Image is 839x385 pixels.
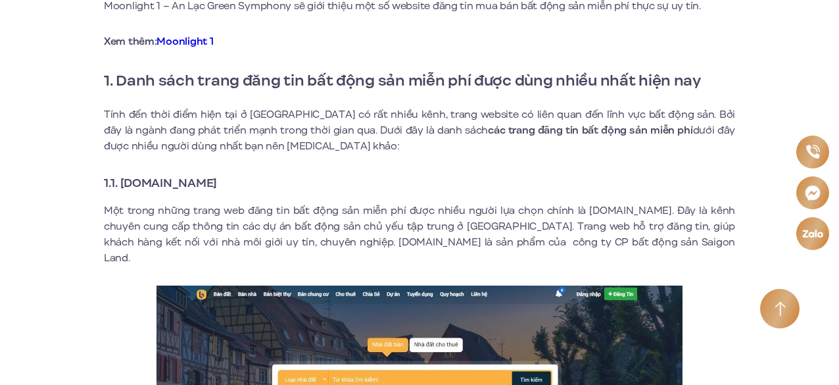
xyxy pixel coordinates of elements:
[104,34,213,49] strong: Xem thêm:
[104,174,217,192] strong: 1.1. [DOMAIN_NAME]
[802,230,823,238] img: Zalo icon
[104,203,735,266] p: Một trong những trang web đăng tin bất động sản miễn phí được nhiều người lựa chọn chính là [DOMA...
[156,34,213,49] a: Moonlight 1
[805,145,819,159] img: Phone icon
[805,185,821,201] img: Messenger icon
[775,301,786,317] img: Arrow icon
[104,69,701,91] strong: 1. Danh sách trang đăng tin bất động sản miễn phí được dùng nhiều nhất hiện nay
[488,123,692,138] strong: các trang đăng tin bất động sản miễn phí
[104,107,735,154] p: Tính đến thời điểm hiện tại ở [GEOGRAPHIC_DATA] có rất nhiều kênh, trang website có liên quan đến...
